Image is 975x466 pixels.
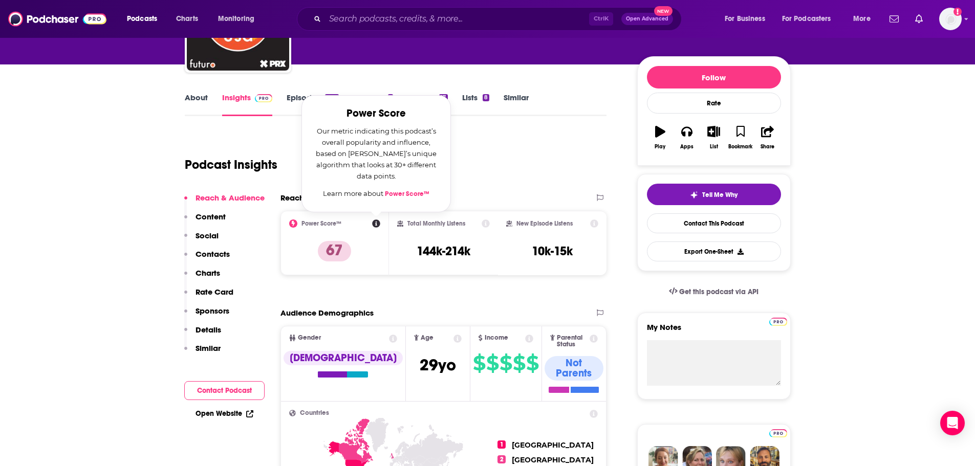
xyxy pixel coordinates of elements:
[196,193,265,203] p: Reach & Audience
[385,190,429,198] a: Power Score™
[513,355,525,371] span: $
[497,455,506,463] span: 2
[939,8,962,30] span: Logged in as OneWorldLit
[647,66,781,88] button: Follow
[655,144,665,150] div: Play
[939,8,962,30] button: Show profile menu
[545,356,604,381] div: Not Parents
[727,119,754,156] button: Bookmark
[388,94,393,101] div: 1
[439,94,447,101] div: 17
[626,16,668,21] span: Open Advanced
[647,93,781,114] div: Rate
[589,12,613,26] span: Ctrl K
[184,193,265,212] button: Reach & Audience
[911,10,927,28] a: Show notifications dropdown
[769,318,787,326] img: Podchaser Pro
[307,7,691,31] div: Search podcasts, credits, & more...
[725,12,765,26] span: For Business
[485,335,508,341] span: Income
[196,306,229,316] p: Sponsors
[120,11,170,27] button: open menu
[184,343,221,362] button: Similar
[853,12,871,26] span: More
[504,93,529,116] a: Similar
[184,249,230,268] button: Contacts
[647,119,674,156] button: Play
[407,93,447,116] a: Credits17
[298,335,321,341] span: Gender
[127,12,157,26] span: Podcasts
[700,119,727,156] button: List
[196,325,221,335] p: Details
[497,440,506,449] span: 1
[184,306,229,325] button: Sponsors
[222,93,273,116] a: InsightsPodchaser Pro
[846,11,883,27] button: open menu
[184,325,221,344] button: Details
[769,429,787,437] img: Podchaser Pro
[176,12,198,26] span: Charts
[196,287,233,297] p: Rate Card
[939,8,962,30] img: User Profile
[325,94,338,101] div: 885
[654,6,673,16] span: New
[314,188,438,199] p: Learn more about
[184,268,220,287] button: Charts
[185,157,277,172] h1: Podcast Insights
[621,13,673,25] button: Open AdvancedNew
[325,11,589,27] input: Search podcasts, credits, & more...
[500,355,512,371] span: $
[169,11,204,27] a: Charts
[218,12,254,26] span: Monitoring
[300,410,329,416] span: Countries
[185,93,208,116] a: About
[647,241,781,261] button: Export One-Sheet
[184,381,265,400] button: Contact Podcast
[647,322,781,340] label: My Notes
[280,193,304,203] h2: Reach
[284,351,403,365] div: [DEMOGRAPHIC_DATA]
[674,119,700,156] button: Apps
[314,108,438,119] h2: Power Score
[516,220,573,227] h2: New Episode Listens
[407,220,465,227] h2: Total Monthly Listens
[196,231,219,240] p: Social
[8,9,106,29] img: Podchaser - Follow, Share and Rate Podcasts
[940,411,965,435] div: Open Intercom Messenger
[287,93,338,116] a: Episodes885
[462,93,489,116] a: Lists8
[473,355,485,371] span: $
[196,343,221,353] p: Similar
[486,355,499,371] span: $
[420,355,456,375] span: 29 yo
[417,243,470,259] h3: 144k-214k
[718,11,778,27] button: open menu
[769,316,787,326] a: Pro website
[318,241,351,261] p: 67
[184,231,219,250] button: Social
[184,287,233,306] button: Rate Card
[483,94,489,101] div: 8
[728,144,752,150] div: Bookmark
[532,243,573,259] h3: 10k-15k
[782,12,831,26] span: For Podcasters
[702,191,738,199] span: Tell Me Why
[301,220,341,227] h2: Power Score™
[557,335,588,348] span: Parental Status
[761,144,774,150] div: Share
[512,440,594,450] span: [GEOGRAPHIC_DATA]
[196,268,220,278] p: Charts
[184,212,226,231] button: Content
[769,428,787,437] a: Pro website
[196,249,230,259] p: Contacts
[954,8,962,16] svg: Add a profile image
[754,119,781,156] button: Share
[196,212,226,221] p: Content
[710,144,718,150] div: List
[775,11,846,27] button: open menu
[196,409,253,418] a: Open Website
[647,213,781,233] a: Contact This Podcast
[690,191,698,199] img: tell me why sparkle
